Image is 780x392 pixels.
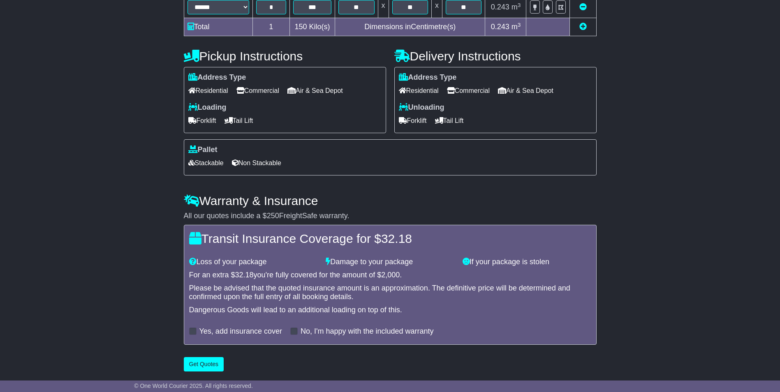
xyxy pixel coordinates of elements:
span: 32.18 [381,232,412,245]
span: Forklift [188,114,216,127]
label: Address Type [399,73,457,82]
span: Air & Sea Depot [287,84,343,97]
span: 0.243 [491,23,509,31]
td: Dimensions in Centimetre(s) [335,18,485,36]
div: Please be advised that the quoted insurance amount is an approximation. The definitive price will... [189,284,591,302]
span: © One World Courier 2025. All rights reserved. [134,383,253,389]
span: Air & Sea Depot [498,84,553,97]
span: 150 [295,23,307,31]
span: Residential [399,84,439,97]
div: Damage to your package [322,258,458,267]
sup: 3 [518,2,521,8]
div: If your package is stolen [458,258,595,267]
a: Add new item [579,23,587,31]
h4: Warranty & Insurance [184,194,597,208]
span: Forklift [399,114,427,127]
span: m [512,3,521,11]
span: 2,000 [381,271,400,279]
label: No, I'm happy with the included warranty [301,327,434,336]
span: 250 [267,212,279,220]
a: Remove this item [579,3,587,11]
span: Non Stackable [232,157,281,169]
h4: Delivery Instructions [394,49,597,63]
label: Pallet [188,145,218,154]
td: 1 [252,18,290,36]
div: Loss of your package [185,258,322,267]
span: 0.243 [491,3,509,11]
span: Residential [188,84,228,97]
label: Yes, add insurance cover [199,327,282,336]
div: For an extra $ you're fully covered for the amount of $ . [189,271,591,280]
label: Address Type [188,73,246,82]
span: Commercial [236,84,279,97]
span: m [512,23,521,31]
div: All our quotes include a $ FreightSafe warranty. [184,212,597,221]
span: 32.18 [235,271,254,279]
h4: Transit Insurance Coverage for $ [189,232,591,245]
span: Tail Lift [225,114,253,127]
sup: 3 [518,22,521,28]
td: Total [184,18,252,36]
label: Unloading [399,103,444,112]
label: Loading [188,103,227,112]
span: Stackable [188,157,224,169]
span: Tail Lift [435,114,464,127]
td: Kilo(s) [290,18,335,36]
button: Get Quotes [184,357,224,371]
div: Dangerous Goods will lead to an additional loading on top of this. [189,306,591,315]
span: Commercial [447,84,490,97]
h4: Pickup Instructions [184,49,386,63]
